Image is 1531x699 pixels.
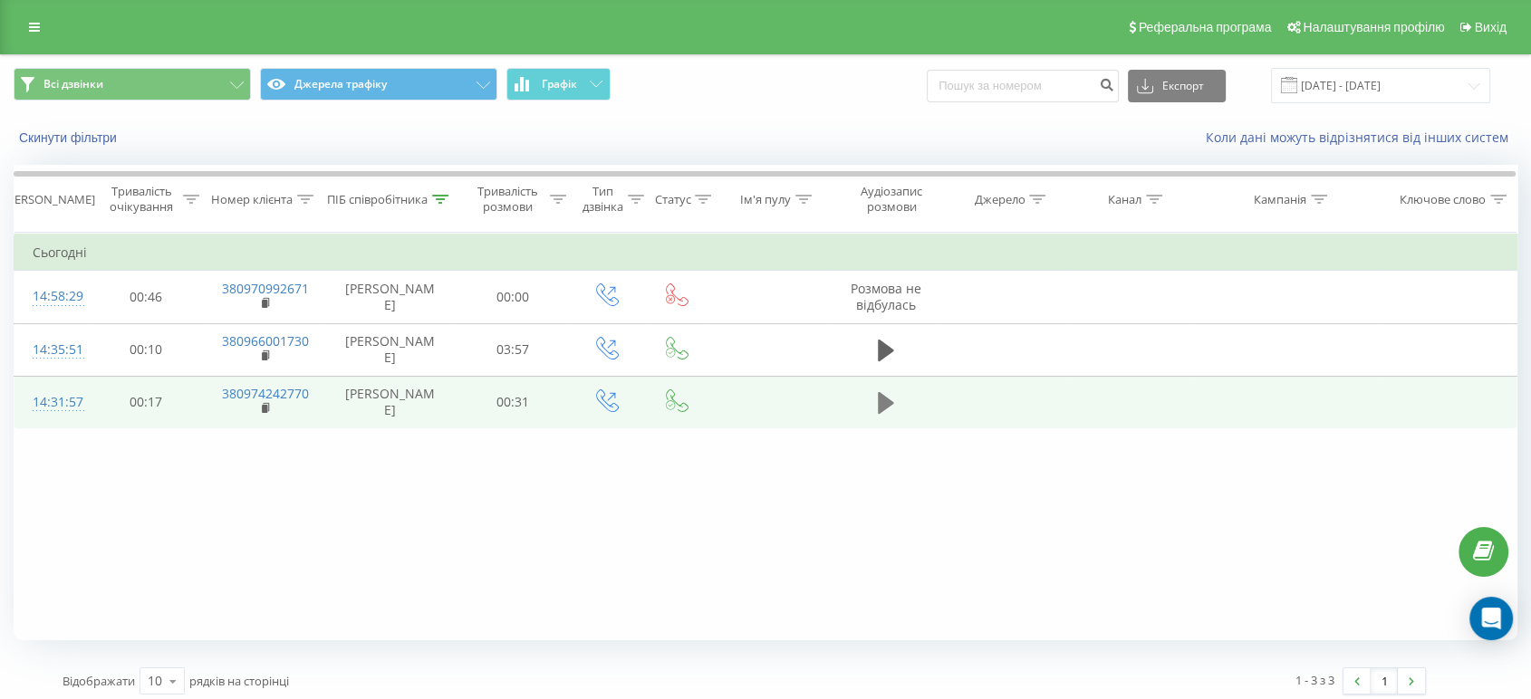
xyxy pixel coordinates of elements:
div: Тип дзвінка [583,184,623,215]
div: Тривалість очікування [104,184,178,215]
td: Сьогодні [14,235,1517,271]
button: Експорт [1128,70,1226,102]
button: Графік [506,68,611,101]
div: Статус [654,192,690,207]
td: [PERSON_NAME] [324,323,454,376]
span: Відображати [63,673,135,689]
div: Номер клієнта [211,192,293,207]
div: [PERSON_NAME] [4,192,95,207]
a: 380966001730 [222,332,309,349]
div: 14:35:51 [33,332,70,368]
span: Графік [542,78,577,91]
a: 380974242770 [222,385,309,402]
a: 1 [1371,668,1398,694]
div: Джерело [974,192,1025,207]
div: Open Intercom Messenger [1469,597,1513,640]
div: Аудіозапис розмови [846,184,937,215]
span: Налаштування профілю [1303,20,1444,34]
span: Розмова не відбулась [851,280,921,313]
div: 1 - 3 з 3 [1295,671,1334,689]
span: рядків на сторінці [189,673,289,689]
td: 00:17 [88,376,204,428]
button: Всі дзвінки [14,68,251,101]
span: Реферальна програма [1139,20,1272,34]
div: Тривалість розмови [471,184,545,215]
div: 14:58:29 [33,279,70,314]
td: 00:31 [455,376,571,428]
div: Ім'я пулу [740,192,791,207]
td: 00:46 [88,271,204,323]
td: [PERSON_NAME] [324,376,454,428]
td: 03:57 [455,323,571,376]
span: Всі дзвінки [43,77,103,91]
td: 00:00 [455,271,571,323]
div: Канал [1108,192,1141,207]
td: [PERSON_NAME] [324,271,454,323]
div: 10 [148,672,162,690]
button: Скинути фільтри [14,129,126,146]
input: Пошук за номером [927,70,1119,102]
a: 380970992671 [222,280,309,297]
span: Вихід [1475,20,1507,34]
button: Джерела трафіку [260,68,497,101]
div: Ключове слово [1400,192,1486,207]
div: ПІБ співробітника [327,192,428,207]
div: Кампанія [1254,192,1306,207]
a: Коли дані можуть відрізнятися вiд інших систем [1206,129,1517,146]
div: 14:31:57 [33,385,70,420]
td: 00:10 [88,323,204,376]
